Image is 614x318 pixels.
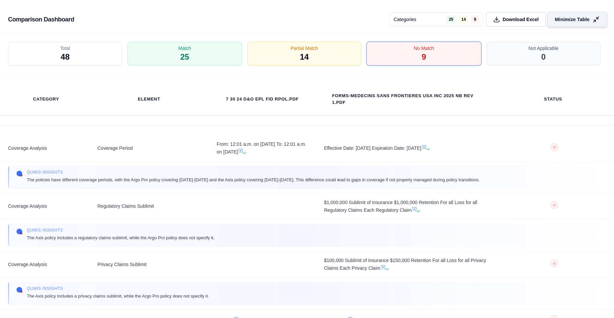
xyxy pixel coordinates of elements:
span: 14 [300,52,309,62]
span: ○ [553,261,556,266]
span: The policies have different coverage periods, with the Argo Pro policy covering [DATE]-[DATE] and... [27,176,480,183]
span: $100,000 Sublimit of Insurance $150,000 Retention For all Loss for all Privacy Claims Each Privac... [324,257,487,272]
span: Privacy Claims Sublimit [98,261,201,268]
span: Coverage Analysis [8,202,82,210]
span: Coverage Analysis [8,144,82,152]
span: ○ [553,202,556,208]
span: Coverage Analysis [8,261,82,268]
span: No Match [414,45,434,52]
span: Regulatory Claims Sublimit [98,202,201,210]
th: Category [25,92,67,107]
th: Status [536,92,570,107]
span: 25 [180,52,189,62]
span: Partial Match [291,45,318,52]
button: ○ [550,143,558,153]
span: Coverage Period [98,144,201,152]
span: Effective Date: [DATE] Expiration Date: [DATE] [324,144,487,152]
button: ○ [550,201,558,211]
th: Element [130,92,168,107]
span: $1,000,000 Sublimit of Insurance $1,000,000 Retention For all Loss for all Regulatory Claims Each... [324,199,487,214]
th: 7 30 24 D&O EPL FID RPOL.PDF [218,92,307,107]
span: Total [60,45,70,52]
span: From: 12:01 a.m. on [DATE] To: 12:01 a.m. on [DATE] [217,140,308,156]
th: FORMS-Medecins Sans Frontieres USA Inc 2025 NB Rev 1.pdf [324,88,487,110]
button: ○ [550,259,558,270]
span: 48 [61,52,70,62]
span: 9 [422,52,426,62]
span: Qumis INSIGHTS [27,170,480,175]
span: ○ [553,144,556,150]
span: The Axis policy includes a regulatory claims sublimit, while the Argo Pro policy does not specify... [27,234,214,241]
span: 0 [541,52,546,62]
span: Qumis INSIGHTS [27,286,209,291]
span: The Axis policy includes a privacy claims sublimit, while the Argo Pro policy does not specify it. [27,293,209,300]
span: Match [178,45,191,52]
span: Not Applicable [528,45,559,52]
span: Qumis INSIGHTS [27,228,214,233]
